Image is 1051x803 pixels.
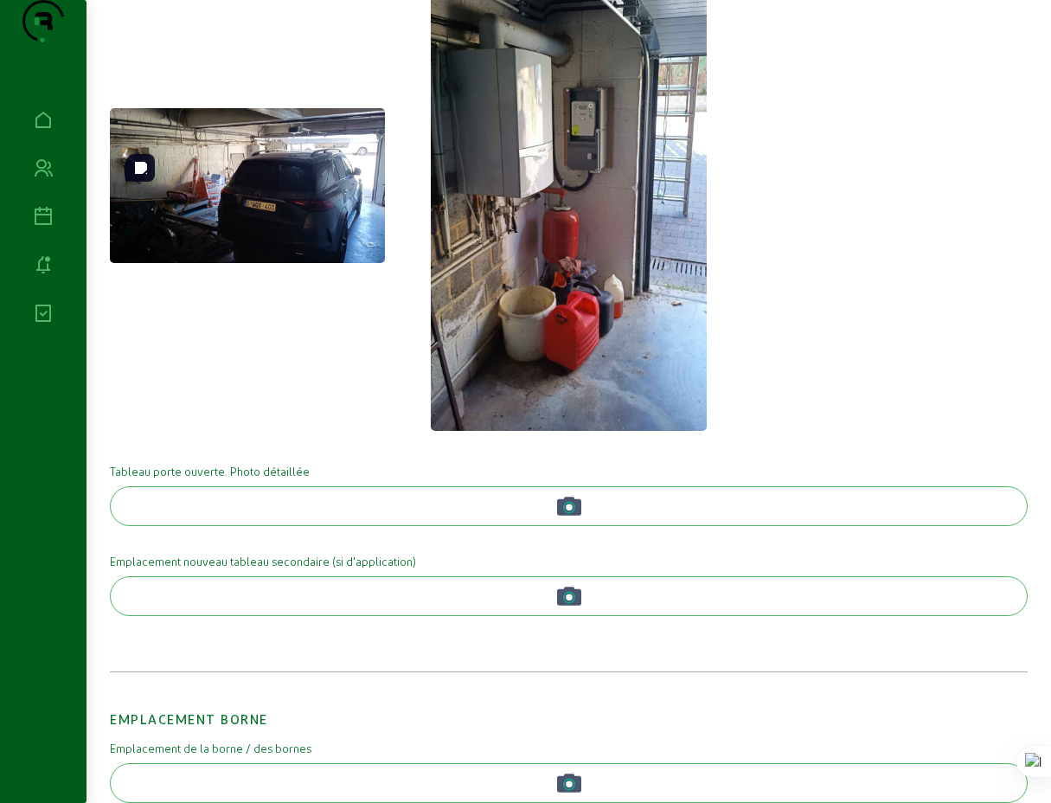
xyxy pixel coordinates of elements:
img: 73f7d20d-f12a-8e67-2234-78318fabd685.jpeg [110,108,385,263]
mat-label: Emplacement nouveau tableau secondaire (si d'application) [110,554,1028,569]
mat-label: Tableau porte ouverte. Photo détaillée [110,464,1028,479]
mat-label: Emplacement de la borne / des bornes [110,741,1028,756]
h2: Emplacement borne [110,683,1028,729]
